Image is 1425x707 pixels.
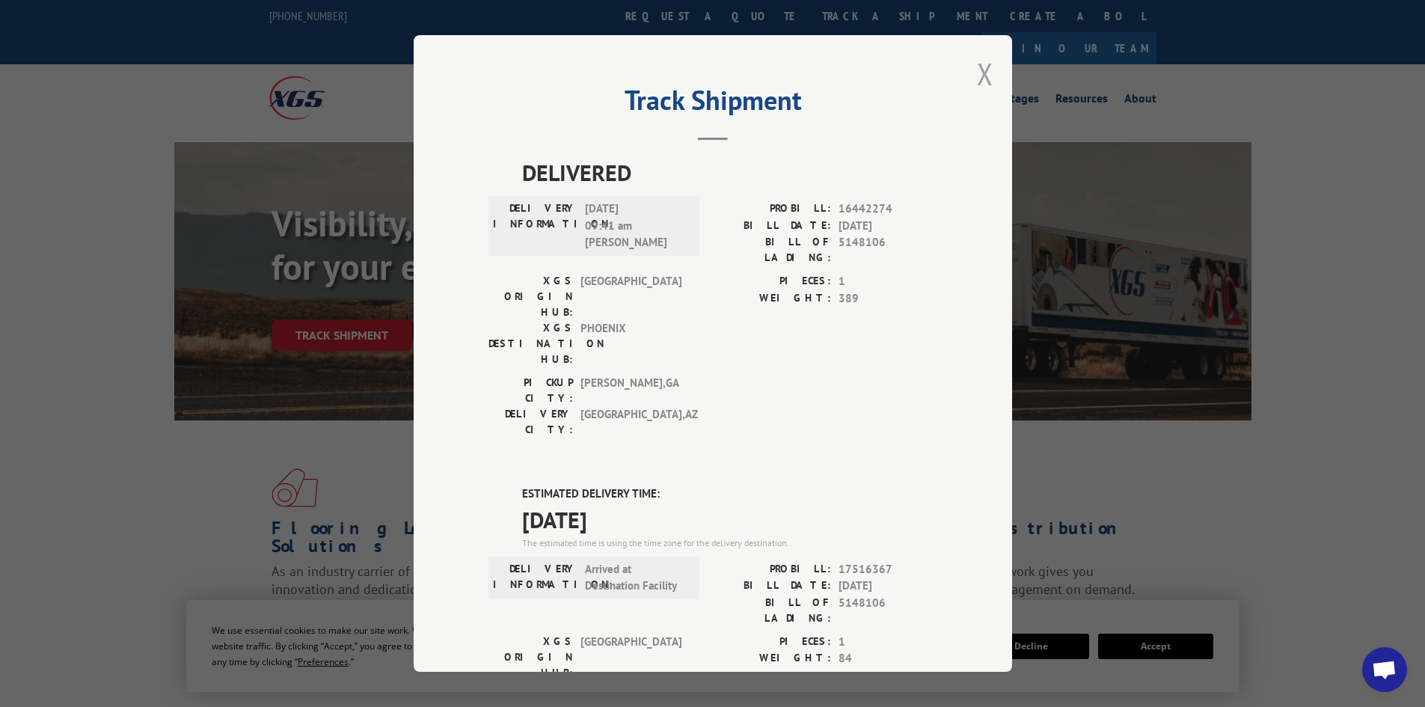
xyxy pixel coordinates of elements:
span: [DATE] [839,218,937,235]
span: [GEOGRAPHIC_DATA] [580,634,681,681]
label: XGS DESTINATION HUB: [488,320,573,367]
label: BILL OF LADING: [713,595,831,626]
span: 1 [839,634,937,651]
span: [DATE] [522,503,937,536]
span: [PERSON_NAME] , GA [580,375,681,406]
span: 389 [839,290,937,307]
label: XGS ORIGIN HUB: [488,273,573,320]
label: XGS ORIGIN HUB: [488,634,573,681]
span: 84 [839,650,937,667]
label: WEIGHT: [713,290,831,307]
h2: Track Shipment [488,90,937,118]
button: Close modal [977,54,993,94]
span: PHOENIX [580,320,681,367]
label: DELIVERY CITY: [488,406,573,438]
div: The estimated time is using the time zone for the delivery destination. [522,536,937,550]
span: 5148106 [839,595,937,626]
span: DELIVERED [522,156,937,189]
label: BILL OF LADING: [713,234,831,266]
label: PIECES: [713,273,831,290]
span: 1 [839,273,937,290]
a: Open chat [1362,647,1407,692]
span: [DATE] [839,578,937,595]
label: PIECES: [713,634,831,651]
span: 16442274 [839,201,937,218]
label: BILL DATE: [713,578,831,595]
span: [GEOGRAPHIC_DATA] [580,273,681,320]
label: PROBILL: [713,561,831,578]
span: [GEOGRAPHIC_DATA] , AZ [580,406,681,438]
label: DELIVERY INFORMATION: [493,201,577,251]
span: [DATE] 09:41 am [PERSON_NAME] [585,201,686,251]
span: Arrived at Destination Facility [585,561,686,595]
label: WEIGHT: [713,650,831,667]
label: PICKUP CITY: [488,375,573,406]
label: PROBILL: [713,201,831,218]
label: ESTIMATED DELIVERY TIME: [522,486,937,503]
label: BILL DATE: [713,218,831,235]
label: DELIVERY INFORMATION: [493,561,577,595]
span: 17516367 [839,561,937,578]
span: 5148106 [839,234,937,266]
